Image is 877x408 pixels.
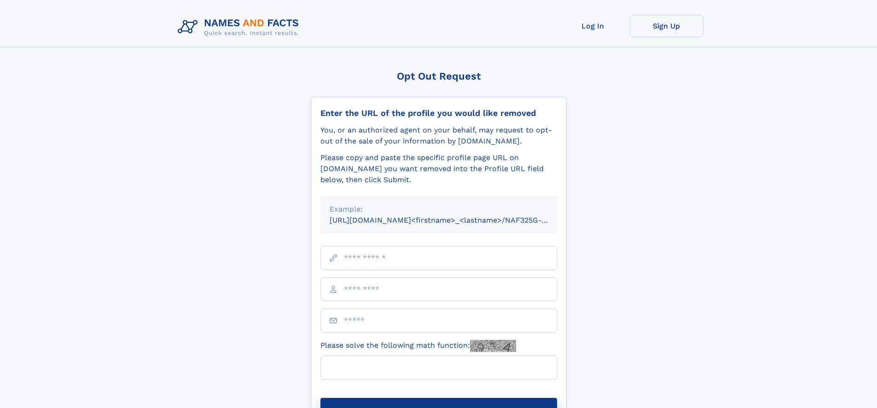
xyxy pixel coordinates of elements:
[320,125,557,147] div: You, or an authorized agent on your behalf, may request to opt-out of the sale of your informatio...
[330,204,548,215] div: Example:
[320,152,557,185] div: Please copy and paste the specific profile page URL on [DOMAIN_NAME] you want removed into the Pr...
[630,15,703,37] a: Sign Up
[174,15,307,40] img: Logo Names and Facts
[320,108,557,118] div: Enter the URL of the profile you would like removed
[330,216,575,224] small: [URL][DOMAIN_NAME]<firstname>_<lastname>/NAF325G-xxxxxxxx
[556,15,630,37] a: Log In
[320,340,516,352] label: Please solve the following math function:
[311,70,567,82] div: Opt Out Request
